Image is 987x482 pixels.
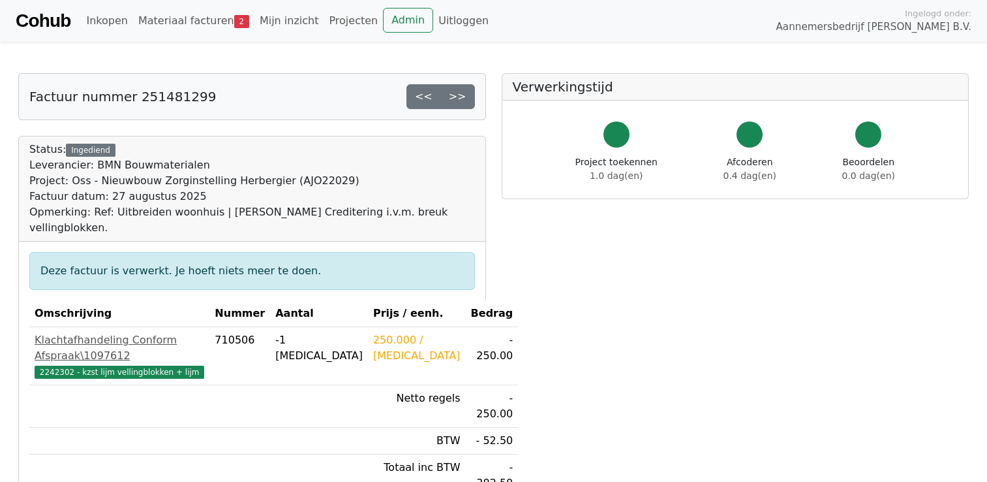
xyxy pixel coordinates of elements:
[373,332,461,364] div: 250.000 / [MEDICAL_DATA]
[254,8,324,34] a: Mijn inzicht
[29,300,209,327] th: Omschrijving
[383,8,433,33] a: Admin
[270,300,368,327] th: Aantal
[35,332,204,379] a: Klachtafhandeling Conform Afspraak\10976122242302 - kzst lijm vellingblokken + lijm
[209,327,270,385] td: 710506
[406,84,441,109] a: <<
[133,8,254,34] a: Materiaal facturen2
[466,385,519,428] td: - 250.00
[466,327,519,385] td: - 250.00
[513,79,958,95] h5: Verwerkingstijd
[275,332,363,364] div: -1 [MEDICAL_DATA]
[776,20,971,35] span: Aannemersbedrijf [PERSON_NAME] B.V.
[29,89,216,104] h5: Factuur nummer 251481299
[66,144,115,157] div: Ingediend
[234,15,249,28] span: 2
[575,155,658,183] div: Project toekennen
[29,252,475,290] div: Deze factuur is verwerkt. Je hoeft niets meer te doen.
[16,5,70,37] a: Cohub
[842,170,895,181] span: 0.0 dag(en)
[29,142,475,236] div: Status:
[29,204,475,236] div: Opmerking: Ref: Uitbreiden woonhuis | [PERSON_NAME] Creditering i.v.m. breuk vellingblokken.
[35,366,204,379] span: 2242302 - kzst lijm vellingblokken + lijm
[466,428,519,455] td: - 52.50
[368,300,466,327] th: Prijs / eenh.
[723,155,776,183] div: Afcoderen
[368,385,466,428] td: Netto regels
[29,189,475,204] div: Factuur datum: 27 augustus 2025
[324,8,383,34] a: Projecten
[590,170,643,181] span: 1.0 dag(en)
[440,84,475,109] a: >>
[433,8,494,34] a: Uitloggen
[29,157,475,173] div: Leverancier: BMN Bouwmaterialen
[842,155,895,183] div: Beoordelen
[905,7,971,20] span: Ingelogd onder:
[81,8,132,34] a: Inkopen
[29,173,475,189] div: Project: Oss - Nieuwbouw Zorginstelling Herbergier (AJO22029)
[466,300,519,327] th: Bedrag
[368,428,466,455] td: BTW
[723,170,776,181] span: 0.4 dag(en)
[209,300,270,327] th: Nummer
[35,332,204,364] div: Klachtafhandeling Conform Afspraak\1097612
